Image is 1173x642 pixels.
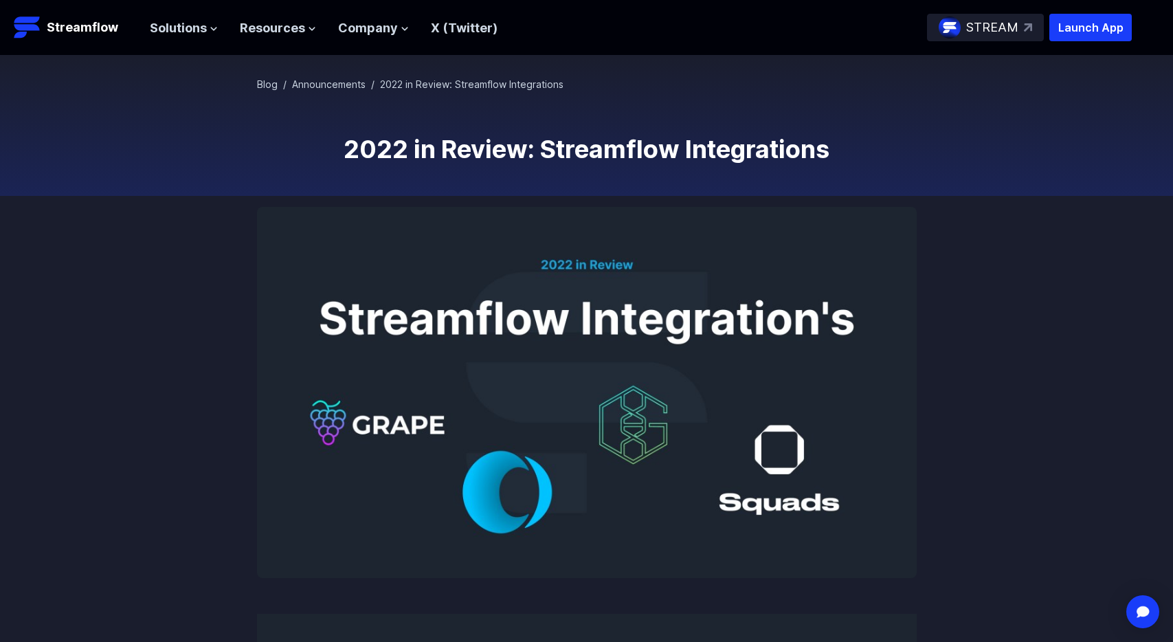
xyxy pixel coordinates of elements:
h1: 2022 in Review: Streamflow Integrations [257,135,917,163]
button: Resources [240,19,316,38]
span: Solutions [150,19,207,38]
button: Company [338,19,409,38]
img: top-right-arrow.svg [1024,23,1032,32]
div: Open Intercom Messenger [1126,595,1159,628]
button: Launch App [1049,14,1132,41]
img: streamflow-logo-circle.png [939,16,961,38]
button: Solutions [150,19,218,38]
span: / [283,78,287,90]
a: Streamflow [14,14,136,41]
span: Resources [240,19,305,38]
span: / [371,78,375,90]
img: Streamflow Logo [14,14,41,41]
span: Company [338,19,398,38]
img: 2022 in Review: Streamflow Integrations [257,207,917,578]
p: STREAM [966,18,1018,38]
a: X (Twitter) [431,21,498,35]
a: Blog [257,78,278,90]
a: Announcements [292,78,366,90]
span: 2022 in Review: Streamflow Integrations [380,78,563,90]
a: STREAM [927,14,1044,41]
p: Streamflow [47,18,118,37]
